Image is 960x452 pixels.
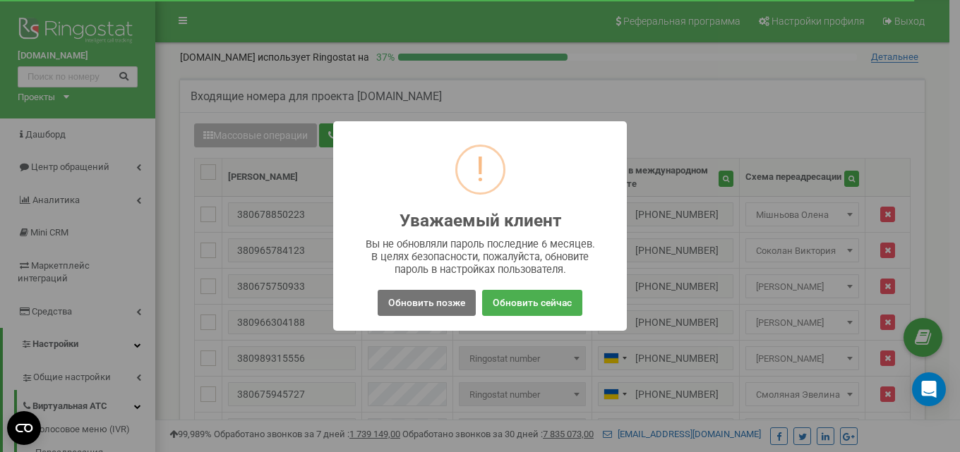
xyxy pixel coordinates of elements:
div: Вы не обновляли пароль последние 6 месяцев. В целях безопасности, пожалуйста, обновите пароль в н... [361,238,599,276]
div: Open Intercom Messenger [912,372,946,406]
div: ! [476,147,485,193]
button: Обновить сейчас [482,290,582,316]
h2: Уважаемый клиент [400,212,561,231]
button: Open CMP widget [7,411,41,445]
button: Обновить позже [378,290,476,316]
